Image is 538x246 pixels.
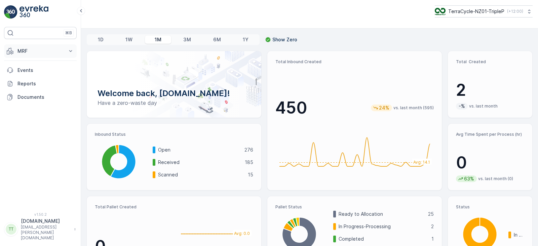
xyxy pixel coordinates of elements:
p: 25 [428,211,434,217]
p: In Progress-Processing [339,223,427,230]
p: Inbound Status [95,132,253,137]
p: Reports [17,80,74,87]
a: Documents [4,90,77,104]
p: TerraCycle-NZ01-TripleP [448,8,504,15]
p: Total Created [456,59,524,65]
p: Scanned [158,171,243,178]
span: v 1.50.2 [4,212,77,216]
button: TerraCycle-NZ01-TripleP(+12:00) [435,5,533,17]
p: ⌘B [65,30,72,36]
p: ( +12:00 ) [507,9,523,14]
p: 276 [244,147,253,153]
p: 2 [431,223,434,230]
p: [DOMAIN_NAME] [21,218,71,224]
p: vs. last month [469,104,498,109]
p: Show Zero [272,36,297,43]
p: Open [158,147,240,153]
p: Pallet Status [275,204,434,210]
p: Status [456,204,524,210]
p: [EMAIL_ADDRESS][PERSON_NAME][DOMAIN_NAME] [21,224,71,241]
p: Total Inbound Created [275,59,434,65]
p: 1 [431,236,434,242]
p: MRF [17,48,63,54]
p: Avg Time Spent per Process (hr) [456,132,524,137]
p: 15 [248,171,253,178]
p: 450 [275,98,307,118]
a: Reports [4,77,77,90]
p: 185 [245,159,253,166]
p: Documents [17,94,74,100]
p: In progress [514,232,524,238]
p: -% [458,103,466,110]
p: 2 [456,80,524,100]
button: TT[DOMAIN_NAME][EMAIL_ADDRESS][PERSON_NAME][DOMAIN_NAME] [4,218,77,241]
p: 0 [456,153,524,173]
p: Events [17,67,74,74]
p: 1D [98,36,104,43]
button: MRF [4,44,77,58]
p: Ready to Allocation [339,211,424,217]
p: Welcome back, [DOMAIN_NAME]! [98,88,251,99]
div: TT [6,224,16,235]
p: Completed [339,236,427,242]
p: 63% [463,175,475,182]
p: 3M [183,36,191,43]
a: Events [4,64,77,77]
p: 6M [213,36,221,43]
p: Total Pallet Created [95,204,171,210]
p: 1Y [243,36,248,43]
img: TC_7kpGtVS.png [435,8,446,15]
p: Received [158,159,240,166]
p: 24% [378,105,390,111]
p: Have a zero-waste day [98,99,251,107]
p: vs. last month (0) [478,176,513,181]
p: 1M [155,36,161,43]
p: vs. last month (595) [393,105,434,111]
img: logo_light-DOdMpM7g.png [20,5,48,19]
p: 1W [125,36,132,43]
img: logo [4,5,17,19]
